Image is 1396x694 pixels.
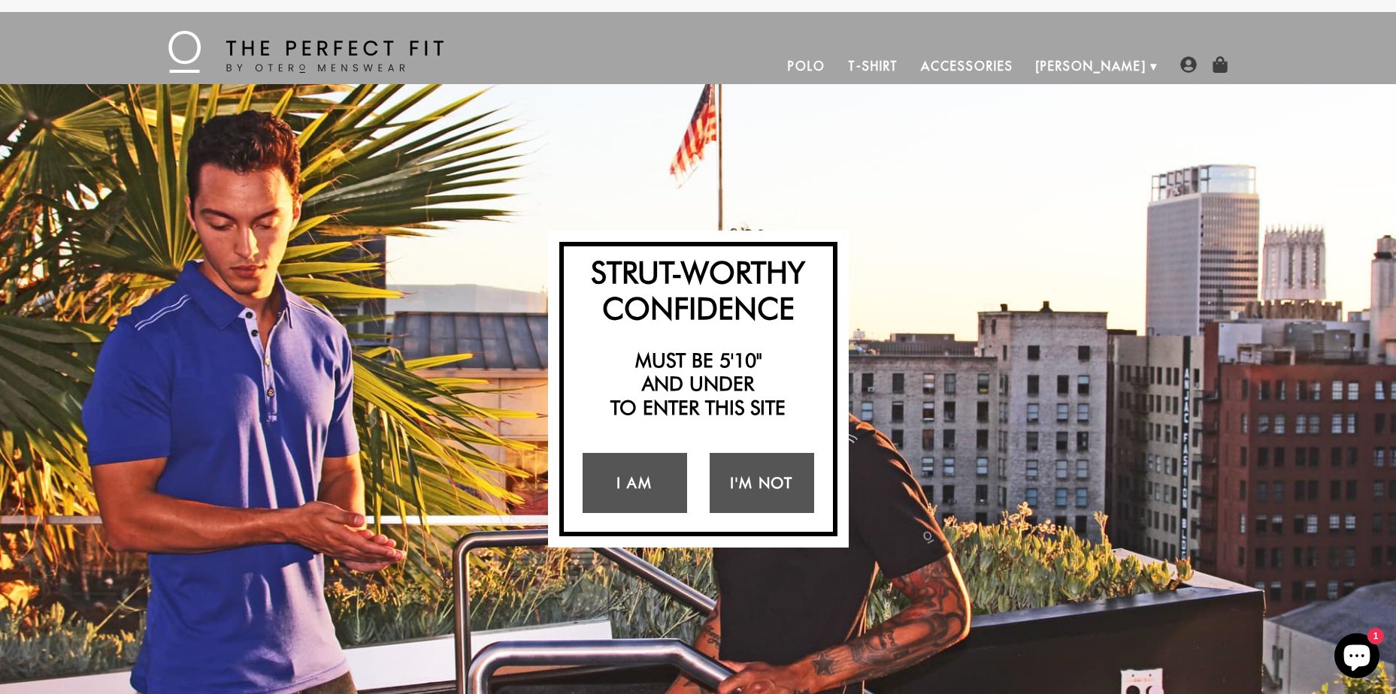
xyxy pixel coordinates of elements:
[1025,48,1158,84] a: [PERSON_NAME]
[1212,56,1228,73] img: shopping-bag-icon.png
[710,453,814,513] a: I'm Not
[571,349,825,419] h2: Must be 5'10" and under to enter this site
[777,48,837,84] a: Polo
[168,31,444,73] img: The Perfect Fit - by Otero Menswear - Logo
[910,48,1024,84] a: Accessories
[1180,56,1197,73] img: user-account-icon.png
[837,48,910,84] a: T-Shirt
[571,254,825,326] h2: Strut-Worthy Confidence
[583,453,687,513] a: I Am
[1330,633,1384,682] inbox-online-store-chat: Shopify online store chat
